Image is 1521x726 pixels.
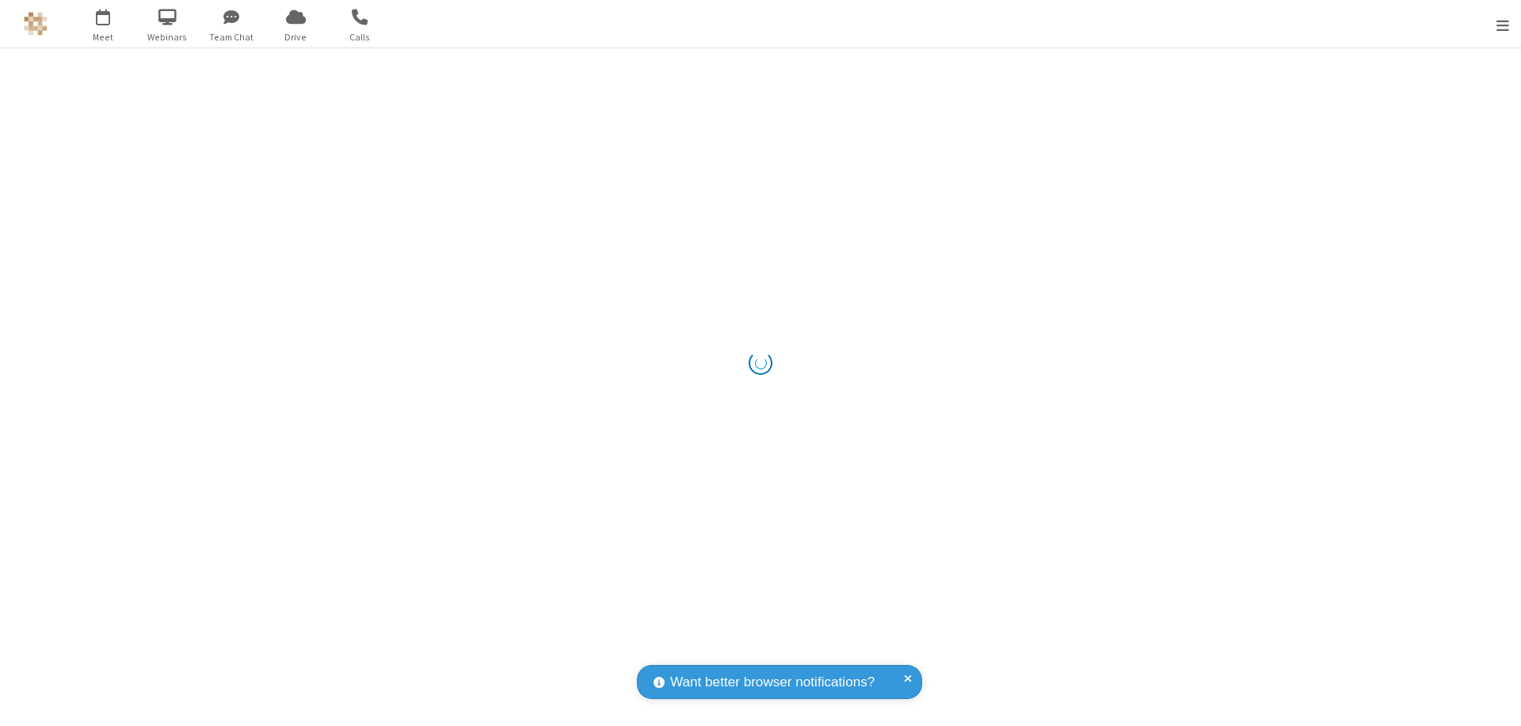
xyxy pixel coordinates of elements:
[202,30,261,44] span: Team Chat
[330,30,390,44] span: Calls
[670,672,875,693] span: Want better browser notifications?
[138,30,197,44] span: Webinars
[24,12,48,36] img: QA Selenium DO NOT DELETE OR CHANGE
[74,30,133,44] span: Meet
[266,30,326,44] span: Drive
